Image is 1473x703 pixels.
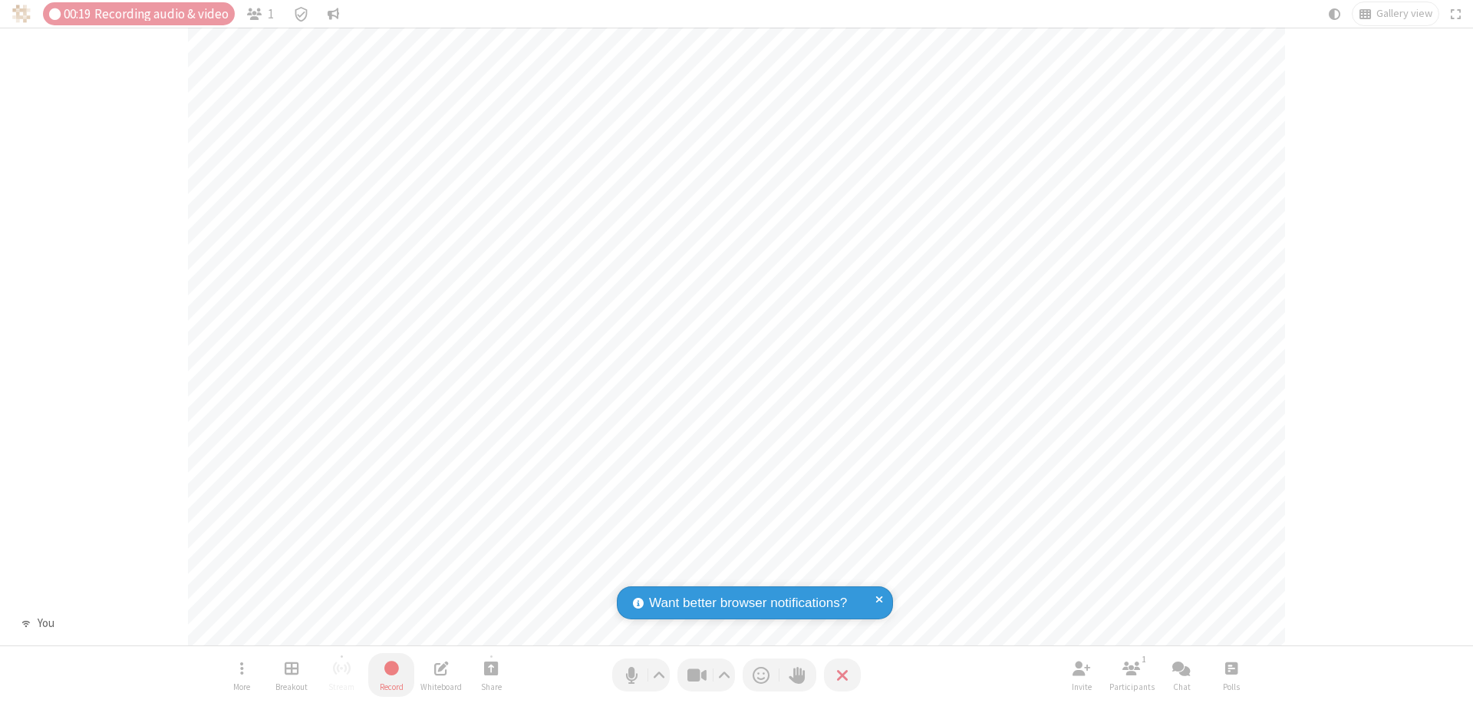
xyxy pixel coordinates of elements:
button: Open participant list [1109,653,1155,697]
span: Breakout [275,682,308,691]
span: Chat [1173,682,1191,691]
button: Fullscreen [1445,2,1468,25]
button: Open participant list [241,2,281,25]
button: Send a reaction [743,658,779,691]
button: Manage Breakout Rooms [269,653,315,697]
span: Share [481,682,502,691]
span: 00:19 [64,7,91,21]
span: Gallery view [1376,8,1432,20]
button: Using system theme [1323,2,1347,25]
div: Meeting details Encryption enabled [286,2,315,25]
button: Invite participants (⌘+Shift+I) [1059,653,1105,697]
span: Participants [1109,682,1155,691]
button: Start sharing [468,653,514,697]
button: Audio settings [649,658,670,691]
span: More [233,682,250,691]
div: Audio & video [43,2,235,25]
button: Unable to start streaming without first stopping recording [318,653,364,697]
span: Whiteboard [420,682,462,691]
img: QA Selenium DO NOT DELETE OR CHANGE [12,5,31,23]
button: Change layout [1353,2,1438,25]
span: Want better browser notifications? [649,593,847,613]
div: You [31,615,60,632]
span: Invite [1072,682,1092,691]
span: 1 [268,7,274,21]
span: Stream [328,682,354,691]
button: Open poll [1208,653,1254,697]
button: Stop recording [368,653,414,697]
span: Record [380,682,404,691]
button: Video setting [714,658,735,691]
button: Open chat [1158,653,1204,697]
button: Conversation [321,2,346,25]
span: Polls [1223,682,1240,691]
button: Mute (⌘+Shift+A) [612,658,670,691]
button: Raise hand [779,658,816,691]
button: Open menu [219,653,265,697]
button: Stop video (⌘+Shift+V) [677,658,735,691]
button: Open shared whiteboard [418,653,464,697]
span: Recording audio & video [94,7,229,21]
div: 1 [1138,652,1151,666]
button: End or leave meeting [824,658,861,691]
